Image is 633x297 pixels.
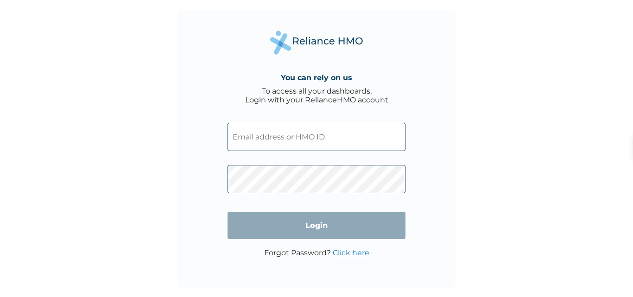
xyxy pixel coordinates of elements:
div: To access all your dashboards, Login with your RelianceHMO account [245,87,388,104]
input: Login [228,212,405,239]
input: Email address or HMO ID [228,123,405,151]
h4: You can rely on us [281,73,352,82]
a: Click here [333,248,369,257]
img: Reliance Health's Logo [270,31,363,54]
p: Forgot Password? [264,248,369,257]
